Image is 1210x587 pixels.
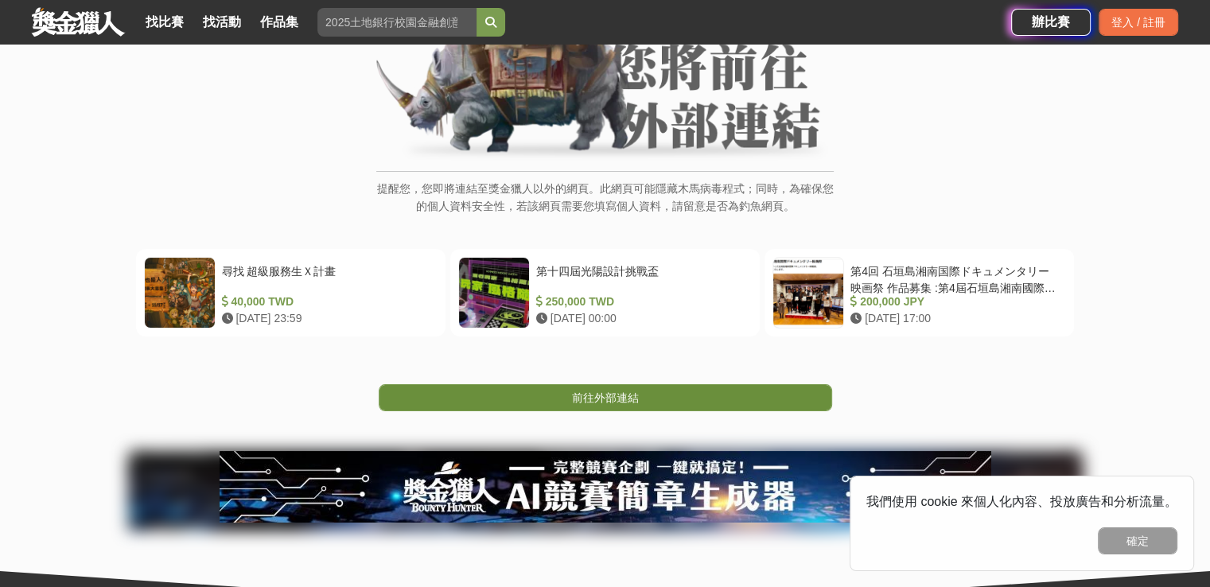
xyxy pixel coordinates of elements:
[850,263,1060,293] div: 第4回 石垣島湘南国際ドキュメンタリー映画祭 作品募集 :第4屆石垣島湘南國際紀錄片電影節作品徵集
[379,384,832,411] a: 前往外部連結
[450,249,760,336] a: 第十四屆光陽設計挑戰盃 250,000 TWD [DATE] 00:00
[376,180,834,231] p: 提醒您，您即將連結至獎金獵人以外的網頁。此網頁可能隱藏木馬病毒程式；同時，為確保您的個人資料安全性，若該網頁需要您填寫個人資料，請留意是否為釣魚網頁。
[850,293,1060,310] div: 200,000 JPY
[1098,527,1177,554] button: 確定
[196,11,247,33] a: 找活動
[222,293,431,310] div: 40,000 TWD
[866,495,1177,508] span: 我們使用 cookie 來個人化內容、投放廣告和分析流量。
[850,310,1060,327] div: [DATE] 17:00
[220,451,991,523] img: e66c81bb-b616-479f-8cf1-2a61d99b1888.jpg
[572,391,639,404] span: 前往外部連結
[1011,9,1091,36] a: 辦比賽
[765,249,1074,336] a: 第4回 石垣島湘南国際ドキュメンタリー映画祭 作品募集 :第4屆石垣島湘南國際紀錄片電影節作品徵集 200,000 JPY [DATE] 17:00
[222,310,431,327] div: [DATE] 23:59
[139,11,190,33] a: 找比賽
[536,263,745,293] div: 第十四屆光陽設計挑戰盃
[254,11,305,33] a: 作品集
[136,249,445,336] a: 尋找 超級服務生Ｘ計畫 40,000 TWD [DATE] 23:59
[317,8,477,37] input: 2025土地銀行校園金融創意挑戰賽：從你出發 開啟智慧金融新頁
[536,293,745,310] div: 250,000 TWD
[1099,9,1178,36] div: 登入 / 註冊
[536,310,745,327] div: [DATE] 00:00
[222,263,431,293] div: 尋找 超級服務生Ｘ計畫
